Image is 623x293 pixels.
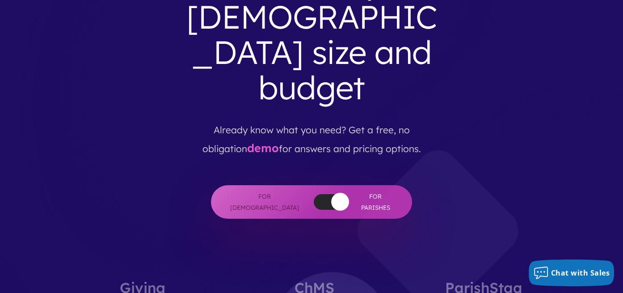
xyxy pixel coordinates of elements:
span: For [DEMOGRAPHIC_DATA] [229,191,300,213]
button: Chat with Sales [529,259,615,286]
span: Chat with Sales [551,268,610,278]
a: demo [247,141,278,155]
span: For Parishes [357,191,394,213]
p: Already know what you need? Get a free, no obligation for answers and pricing options. [183,113,440,158]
